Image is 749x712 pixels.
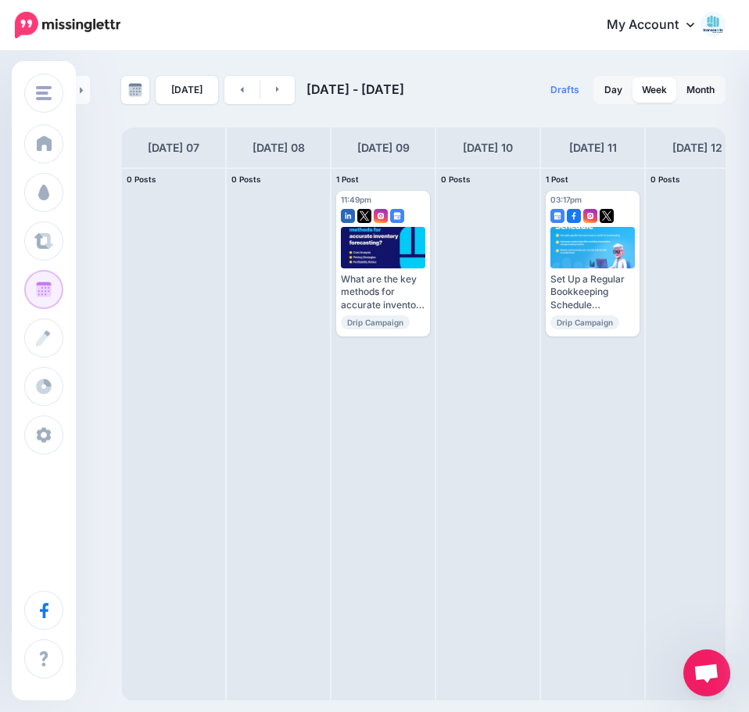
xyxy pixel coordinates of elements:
[550,85,579,95] span: Drafts
[127,174,156,184] span: 0 Posts
[148,138,199,157] h4: [DATE] 07
[583,209,597,223] img: instagram-square.png
[591,6,726,45] a: My Account
[374,209,388,223] img: instagram-square.png
[341,209,355,223] img: linkedin-square.png
[357,138,410,157] h4: [DATE] 09
[306,81,404,97] span: [DATE] - [DATE]
[600,209,614,223] img: twitter-square.png
[231,174,261,184] span: 0 Posts
[15,12,120,38] img: Missinglettr
[650,174,680,184] span: 0 Posts
[441,174,471,184] span: 0 Posts
[569,138,617,157] h4: [DATE] 11
[341,273,425,311] div: What are the key methods for accurate inventory forecasting? Read more 👉 [URL] #inventoryforecast...
[672,138,722,157] h4: [DATE] 12
[595,77,632,102] a: Day
[550,195,582,204] span: 03:17pm
[567,209,581,223] img: facebook-square.png
[463,138,513,157] h4: [DATE] 10
[541,76,589,104] a: Drafts
[357,209,371,223] img: twitter-square.png
[156,76,218,104] a: [DATE]
[390,209,404,223] img: google_business-square.png
[550,273,635,311] div: Set Up a Regular Bookkeeping Schedule Read more 👉 [URL] #bookkeepingschedule #consistencyIskey #f...
[677,77,724,102] a: Month
[253,138,305,157] h4: [DATE] 08
[341,315,410,329] span: Drip Campaign
[546,174,568,184] span: 1 Post
[683,649,730,696] a: Open chat
[341,195,371,204] span: 11:49pm
[633,77,676,102] a: Week
[550,315,619,329] span: Drip Campaign
[336,174,359,184] span: 1 Post
[36,86,52,100] img: menu.png
[550,209,564,223] img: google_business-square.png
[128,83,142,97] img: calendar-grey-darker.png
